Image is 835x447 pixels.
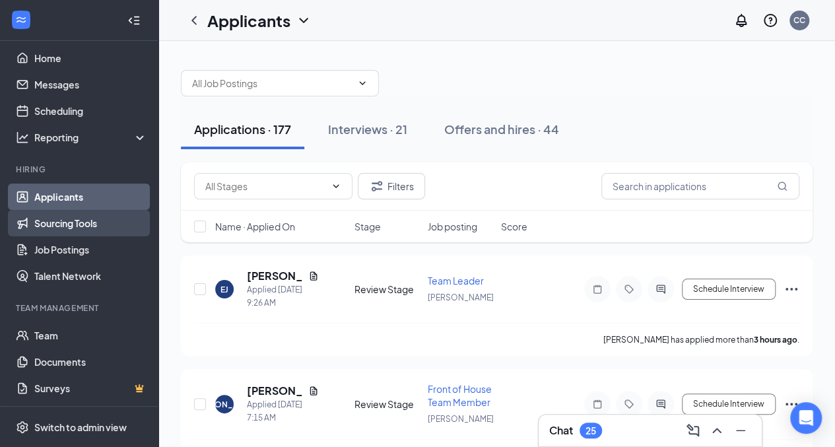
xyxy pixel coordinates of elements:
[790,402,822,434] div: Open Intercom Messenger
[589,284,605,294] svg: Note
[777,181,787,191] svg: MagnifyingGlass
[354,283,420,296] div: Review Stage
[444,121,559,137] div: Offers and hires · 44
[793,15,805,26] div: CC
[784,281,799,297] svg: Ellipses
[428,383,492,408] span: Front of House Team Member
[730,420,751,441] button: Minimize
[733,13,749,28] svg: Notifications
[428,220,477,233] span: Job posting
[754,335,797,345] b: 3 hours ago
[784,396,799,412] svg: Ellipses
[205,179,325,193] input: All Stages
[215,220,295,233] span: Name · Applied On
[220,284,228,295] div: EJ
[354,220,381,233] span: Stage
[733,423,749,438] svg: Minimize
[247,384,303,398] h5: [PERSON_NAME]
[191,399,259,410] div: [PERSON_NAME]
[34,98,147,124] a: Scheduling
[653,284,669,294] svg: ActiveChat
[34,263,147,289] a: Talent Network
[34,184,147,210] a: Applicants
[331,181,341,191] svg: ChevronDown
[34,375,147,401] a: SurveysCrown
[308,271,319,281] svg: Document
[296,13,312,28] svg: ChevronDown
[428,275,484,287] span: Team Leader
[358,173,425,199] button: Filter Filters
[34,131,148,144] div: Reporting
[186,13,202,28] svg: ChevronLeft
[685,423,701,438] svg: ComposeMessage
[682,279,776,300] button: Schedule Interview
[15,13,28,26] svg: WorkstreamLogo
[603,334,799,345] p: [PERSON_NAME] has applied more than .
[601,173,799,199] input: Search in applications
[194,121,291,137] div: Applications · 177
[682,394,776,415] button: Schedule Interview
[16,164,145,175] div: Hiring
[653,399,669,409] svg: ActiveChat
[34,421,127,434] div: Switch to admin view
[247,269,303,283] h5: [PERSON_NAME]
[34,45,147,71] a: Home
[16,421,29,434] svg: Settings
[354,397,420,411] div: Review Stage
[549,423,573,438] h3: Chat
[683,420,704,441] button: ComposeMessage
[34,210,147,236] a: Sourcing Tools
[762,13,778,28] svg: QuestionInfo
[428,292,494,302] span: [PERSON_NAME]
[357,78,368,88] svg: ChevronDown
[501,220,527,233] span: Score
[34,71,147,98] a: Messages
[706,420,727,441] button: ChevronUp
[247,283,319,310] div: Applied [DATE] 9:26 AM
[308,386,319,396] svg: Document
[328,121,407,137] div: Interviews · 21
[34,349,147,375] a: Documents
[247,398,319,425] div: Applied [DATE] 7:15 AM
[16,302,145,314] div: Team Management
[34,236,147,263] a: Job Postings
[207,9,290,32] h1: Applicants
[428,414,494,424] span: [PERSON_NAME]
[16,131,29,144] svg: Analysis
[589,399,605,409] svg: Note
[369,178,385,194] svg: Filter
[34,322,147,349] a: Team
[621,284,637,294] svg: Tag
[127,14,141,27] svg: Collapse
[585,425,596,436] div: 25
[621,399,637,409] svg: Tag
[709,423,725,438] svg: ChevronUp
[192,76,352,90] input: All Job Postings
